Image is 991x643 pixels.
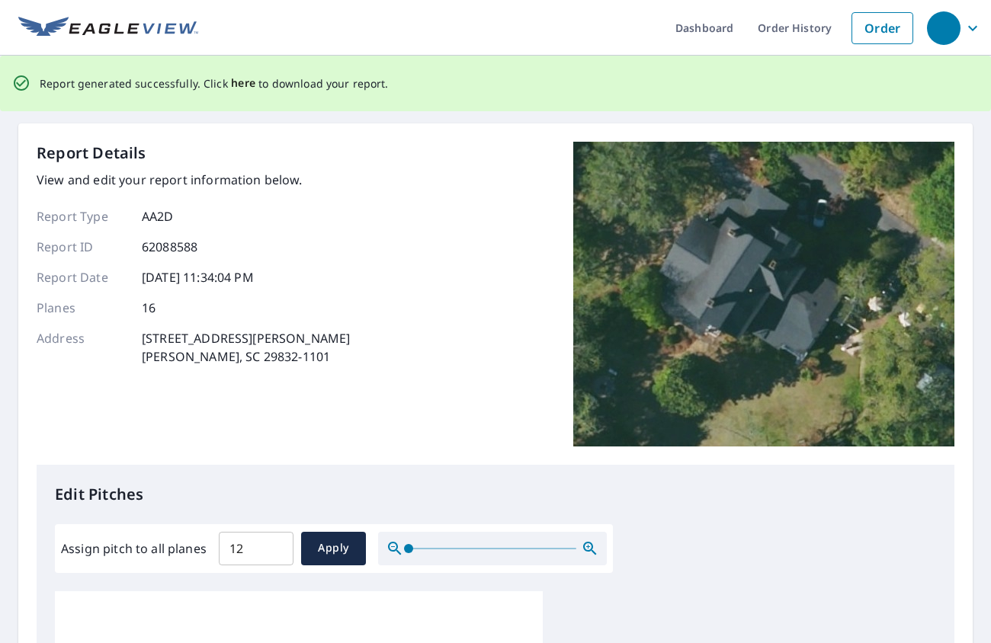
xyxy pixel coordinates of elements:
[37,268,128,286] p: Report Date
[61,539,207,558] label: Assign pitch to all planes
[573,142,954,446] img: Top image
[851,12,913,44] a: Order
[37,238,128,256] p: Report ID
[37,329,128,366] p: Address
[219,527,293,570] input: 00.0
[37,299,128,317] p: Planes
[40,74,389,93] p: Report generated successfully. Click to download your report.
[231,74,256,93] button: here
[55,483,936,506] p: Edit Pitches
[142,329,350,366] p: [STREET_ADDRESS][PERSON_NAME] [PERSON_NAME], SC 29832-1101
[142,238,197,256] p: 62088588
[142,207,174,226] p: AA2D
[142,299,156,317] p: 16
[142,268,254,286] p: [DATE] 11:34:04 PM
[313,539,354,558] span: Apply
[301,532,366,565] button: Apply
[37,142,146,165] p: Report Details
[18,17,198,40] img: EV Logo
[37,171,350,189] p: View and edit your report information below.
[37,207,128,226] p: Report Type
